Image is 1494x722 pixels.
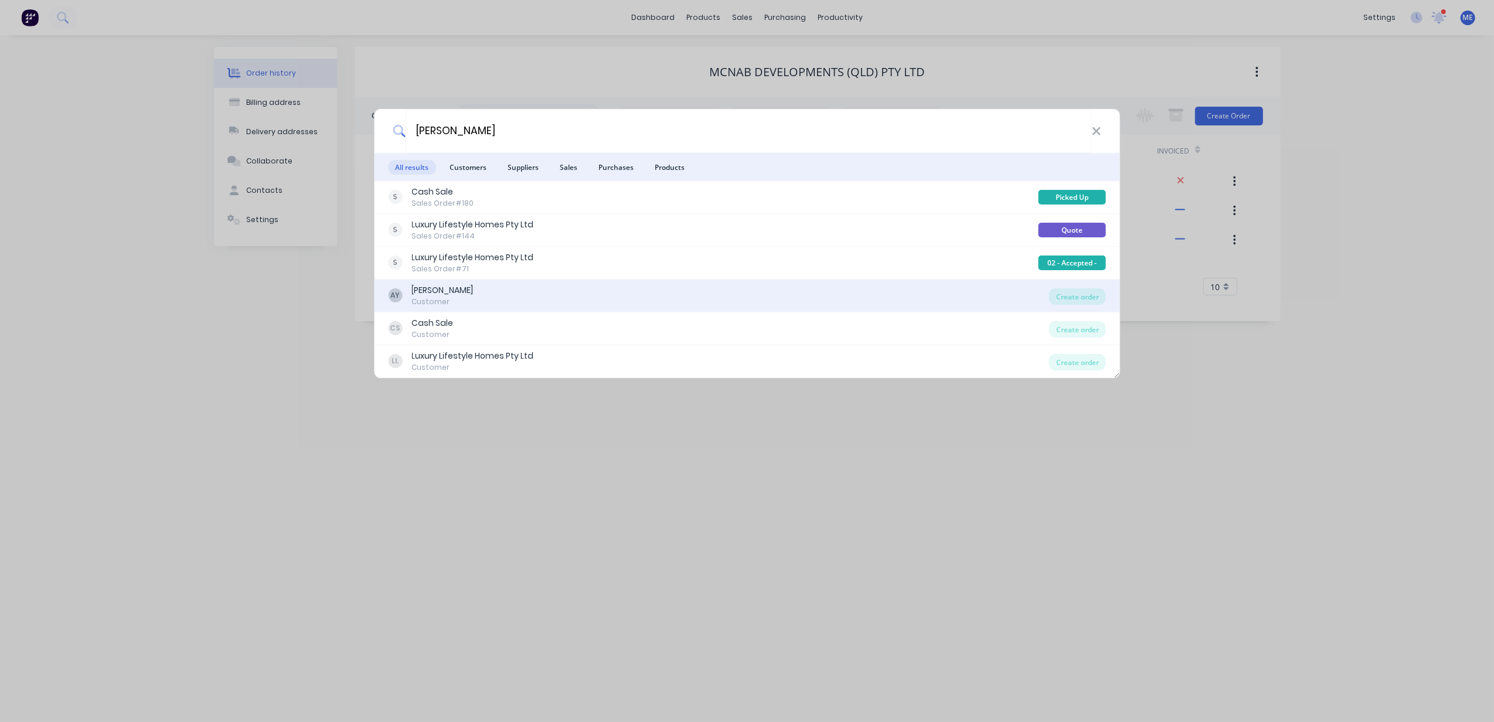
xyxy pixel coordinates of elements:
[388,160,435,175] span: All results
[411,329,453,340] div: Customer
[411,251,533,264] div: Luxury Lifestyle Homes Pty Ltd
[406,109,1092,153] input: Start typing a customer or supplier name to create a new order...
[411,284,473,297] div: [PERSON_NAME]
[411,231,533,241] div: Sales Order #144
[443,160,494,175] span: Customers
[553,160,584,175] span: Sales
[1038,190,1105,205] div: Picked Up
[411,297,473,307] div: Customer
[411,362,533,373] div: Customer
[1049,288,1106,305] div: Create order
[411,317,453,329] div: Cash Sale
[591,160,641,175] span: Purchases
[388,288,402,302] div: AY
[411,219,533,231] div: Luxury Lifestyle Homes Pty Ltd
[501,160,546,175] span: Suppliers
[411,198,474,209] div: Sales Order #180
[648,160,692,175] span: Products
[1049,354,1106,370] div: Create order
[411,264,533,274] div: Sales Order #71
[411,186,474,198] div: Cash Sale
[388,321,402,335] div: CS
[1049,321,1106,338] div: Create order
[1038,223,1105,237] div: Quote
[1038,256,1105,270] div: 02 - Accepted - Await Deposit
[411,350,533,362] div: Luxury Lifestyle Homes Pty Ltd
[388,354,402,368] div: LL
